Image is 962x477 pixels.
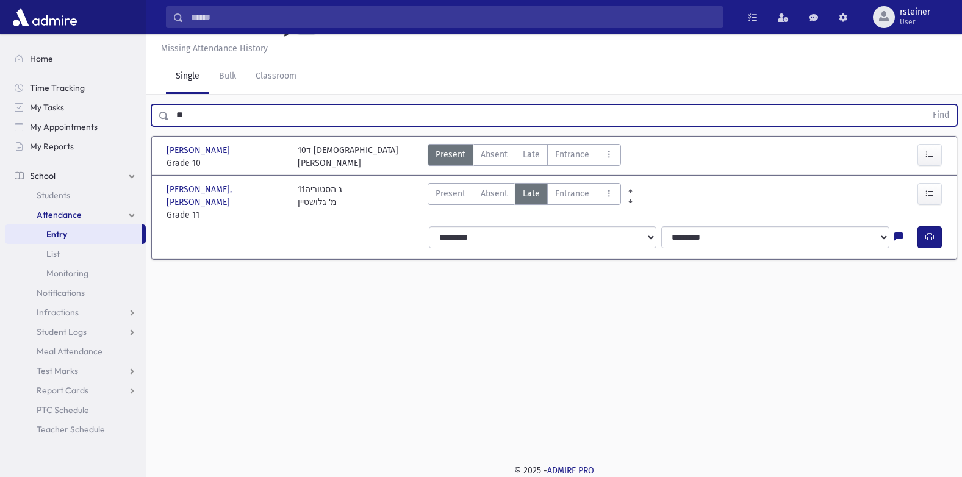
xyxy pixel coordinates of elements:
a: Missing Attendance History [156,43,268,54]
a: Single [166,60,209,94]
a: My Appointments [5,117,146,137]
span: [PERSON_NAME], [PERSON_NAME] [167,183,285,209]
span: Grade 10 [167,157,285,170]
span: Students [37,190,70,201]
a: Bulk [209,60,246,94]
a: Students [5,185,146,205]
span: Report Cards [37,385,88,396]
span: Test Marks [37,365,78,376]
span: PTC Schedule [37,404,89,415]
div: AttTypes [428,183,621,221]
span: Absent [481,148,508,161]
u: Missing Attendance History [161,43,268,54]
span: Present [436,187,465,200]
span: Grade 11 [167,209,285,221]
span: Entrance [555,187,589,200]
span: My Tasks [30,102,64,113]
span: User [900,17,930,27]
span: Notifications [37,287,85,298]
a: Home [5,49,146,68]
a: Classroom [246,60,306,94]
a: Infractions [5,303,146,322]
img: AdmirePro [10,5,80,29]
span: Present [436,148,465,161]
span: Attendance [37,209,82,220]
span: School [30,170,56,181]
a: List [5,244,146,264]
button: Find [925,105,957,126]
span: Time Tracking [30,82,85,93]
span: [PERSON_NAME] [167,144,232,157]
span: Home [30,53,53,64]
span: Entry [46,229,67,240]
span: Absent [481,187,508,200]
a: Report Cards [5,381,146,400]
a: Student Logs [5,322,146,342]
a: Monitoring [5,264,146,283]
span: Entrance [555,148,589,161]
a: Test Marks [5,361,146,381]
span: Student Logs [37,326,87,337]
span: My Appointments [30,121,98,132]
span: List [46,248,60,259]
a: Meal Attendance [5,342,146,361]
div: © 2025 - [166,464,942,477]
span: Late [523,148,540,161]
a: My Tasks [5,98,146,117]
a: Time Tracking [5,78,146,98]
span: My Reports [30,141,74,152]
span: Monitoring [46,268,88,279]
a: PTC Schedule [5,400,146,420]
span: rsteiner [900,7,930,17]
div: 11ג הסטוריה מ' גלושטיין [298,183,342,221]
span: Late [523,187,540,200]
span: Meal Attendance [37,346,102,357]
div: AttTypes [428,144,621,170]
span: Teacher Schedule [37,424,105,435]
input: Search [184,6,723,28]
div: 10ד [DEMOGRAPHIC_DATA] [PERSON_NAME] [298,144,398,170]
a: Teacher Schedule [5,420,146,439]
span: Infractions [37,307,79,318]
a: Notifications [5,283,146,303]
a: My Reports [5,137,146,156]
a: Attendance [5,205,146,224]
a: Entry [5,224,142,244]
a: School [5,166,146,185]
